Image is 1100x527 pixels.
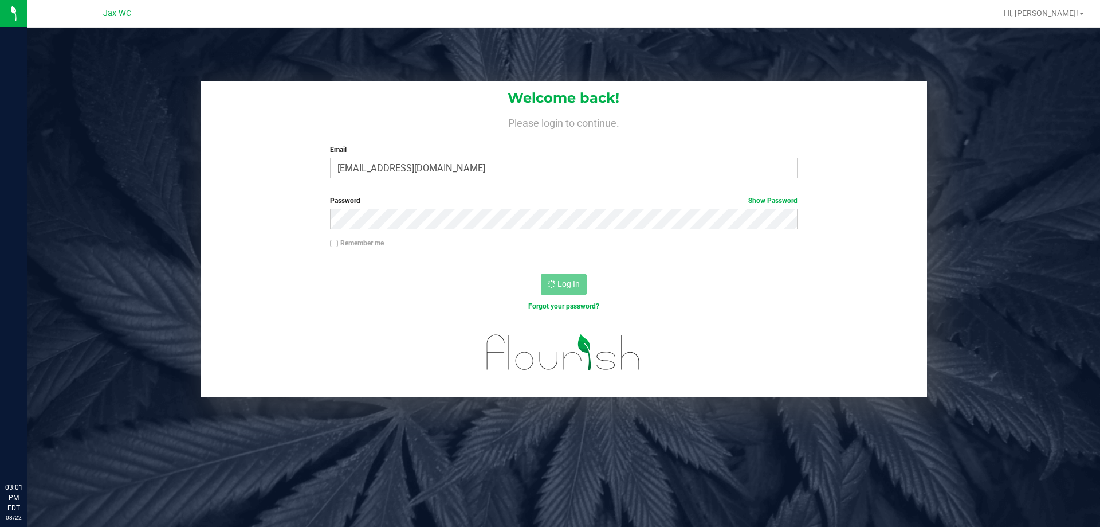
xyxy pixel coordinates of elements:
[557,279,580,288] span: Log In
[201,91,927,106] h1: Welcome back!
[748,197,797,205] a: Show Password
[330,238,384,248] label: Remember me
[1004,9,1078,18] span: Hi, [PERSON_NAME]!
[5,482,22,513] p: 03:01 PM EDT
[201,115,927,128] h4: Please login to continue.
[330,240,338,248] input: Remember me
[541,274,587,295] button: Log In
[473,323,654,382] img: flourish_logo.svg
[330,197,360,205] span: Password
[330,145,797,155] label: Email
[528,302,599,310] a: Forgot your password?
[5,513,22,522] p: 08/22
[103,9,131,18] span: Jax WC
